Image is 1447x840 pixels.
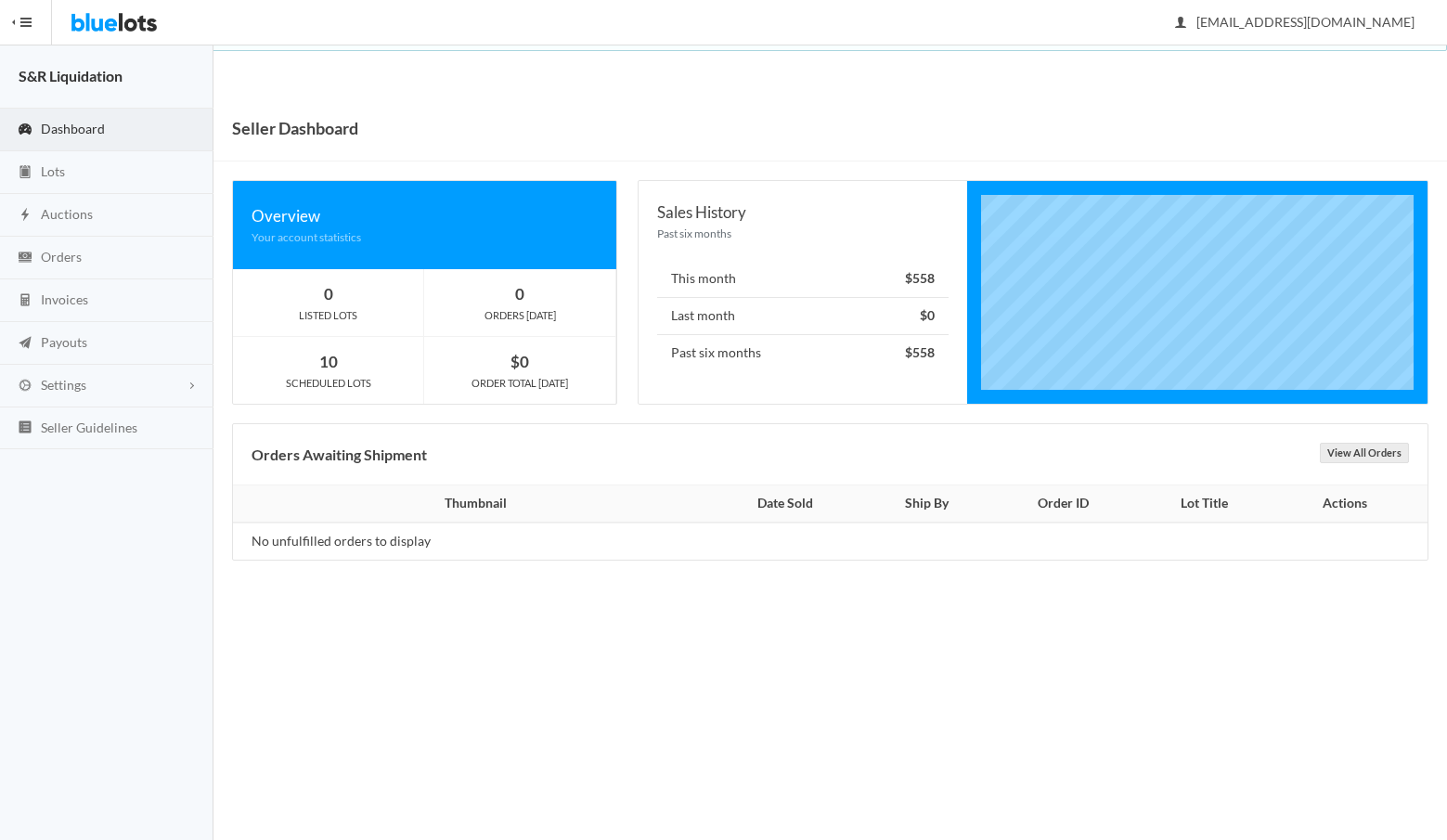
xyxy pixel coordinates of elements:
[16,122,34,139] ion-icon: speedometer
[16,250,34,267] ion-icon: cash
[905,344,935,360] strong: $558
[1273,485,1428,523] th: Actions
[657,225,949,242] div: Past six months
[16,420,34,437] ion-icon: list box
[1320,443,1409,463] a: View All Orders
[657,200,949,225] div: Sales History
[41,377,86,393] span: Settings
[233,485,708,523] th: Thumbnail
[905,270,935,286] strong: $558
[863,485,991,523] th: Ship By
[252,203,598,228] div: Overview
[424,375,615,392] div: ORDER TOTAL [DATE]
[233,307,423,324] div: LISTED LOTS
[319,352,338,371] strong: 10
[1176,14,1415,30] span: [EMAIL_ADDRESS][DOMAIN_NAME]
[41,249,82,265] span: Orders
[657,297,949,335] li: Last month
[252,228,598,246] div: Your account statistics
[233,375,423,392] div: SCHEDULED LOTS
[41,334,87,350] span: Payouts
[515,284,524,304] strong: 0
[16,292,34,310] ion-icon: calculator
[41,121,105,136] span: Dashboard
[424,307,615,324] div: ORDERS [DATE]
[991,485,1136,523] th: Order ID
[19,67,123,84] strong: S&R Liquidation
[657,261,949,298] li: This month
[920,307,935,323] strong: $0
[41,163,65,179] span: Lots
[232,114,358,142] h1: Seller Dashboard
[16,335,34,353] ion-icon: paper plane
[324,284,333,304] strong: 0
[1136,485,1273,523] th: Lot Title
[1171,15,1190,32] ion-icon: person
[252,446,427,463] b: Orders Awaiting Shipment
[41,206,93,222] span: Auctions
[233,523,708,560] td: No unfulfilled orders to display
[16,378,34,395] ion-icon: cog
[657,334,949,371] li: Past six months
[41,420,137,435] span: Seller Guidelines
[708,485,863,523] th: Date Sold
[41,291,88,307] span: Invoices
[16,164,34,182] ion-icon: clipboard
[510,352,529,371] strong: $0
[16,207,34,225] ion-icon: flash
